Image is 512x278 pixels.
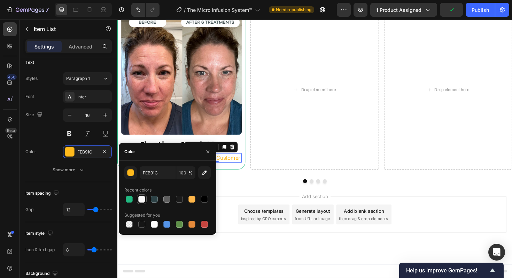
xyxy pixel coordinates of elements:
span: The Micro Infusion System™ [187,6,252,14]
div: Rich Text Editor. Editing area: main [82,142,131,151]
p: Verified Customer [83,143,130,150]
div: Inter [77,94,110,100]
input: Eg: FFFFFF [140,166,176,179]
div: Open Intercom Messenger [488,244,505,261]
span: Need republishing [276,7,311,13]
div: Choose templates [134,199,176,206]
div: Beta [5,128,17,133]
input: Auto [63,243,84,256]
span: then drag & drop elements [234,208,286,214]
div: Drop element here [336,72,373,77]
div: Icon & text gap [25,247,55,253]
div: Rich Text Editor. Editing area: main [4,142,65,149]
div: Drop element here [195,72,232,77]
div: Color [25,149,36,155]
span: Help us improve GemPages! [406,267,488,274]
button: Paragraph 1 [63,72,112,85]
button: 7 [3,3,52,17]
div: Publish [472,6,489,14]
div: FEB91C [77,149,98,155]
h2: Rich Text Editor. Editing area: main [4,128,132,138]
iframe: Design area [117,20,512,278]
div: Suggested for you [124,212,160,218]
p: Fine Lines & Wrinkles [5,128,131,137]
span: 1 product assigned [376,6,421,14]
div: Recent colors [124,187,152,193]
div: Styles [25,75,38,82]
span: inspired by CRO experts [131,208,178,214]
button: 1 product assigned [370,3,437,17]
span: Add section [193,183,226,191]
button: Dot [196,169,201,173]
button: Dot [210,169,215,173]
span: Paragraph 1 [66,75,90,82]
div: Item List [79,132,99,138]
div: Item spacing [25,189,60,198]
div: Size [25,110,44,120]
p: Advanced [69,43,92,50]
p: [PERSON_NAME] [5,142,64,149]
button: Show more [25,164,112,176]
button: Dot [217,169,222,173]
div: Generate layout [189,199,225,206]
span: % [188,170,193,176]
div: Gap [25,206,33,213]
div: Color [124,149,135,155]
div: Font [25,93,34,100]
p: 7 [46,6,49,14]
input: Auto [63,203,84,216]
div: Add blank section [240,199,282,206]
span: / [184,6,186,14]
p: Item List [34,25,93,33]
p: Settings [34,43,54,50]
button: Publish [466,3,495,17]
button: Show survey - Help us improve GemPages! [406,266,497,275]
div: Show more [53,166,85,173]
div: Text [25,59,34,66]
div: 450 [7,74,17,80]
span: from URL or image [188,208,225,214]
div: Item style [25,229,54,238]
div: Undo/Redo [131,3,160,17]
button: Dot [203,169,208,173]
